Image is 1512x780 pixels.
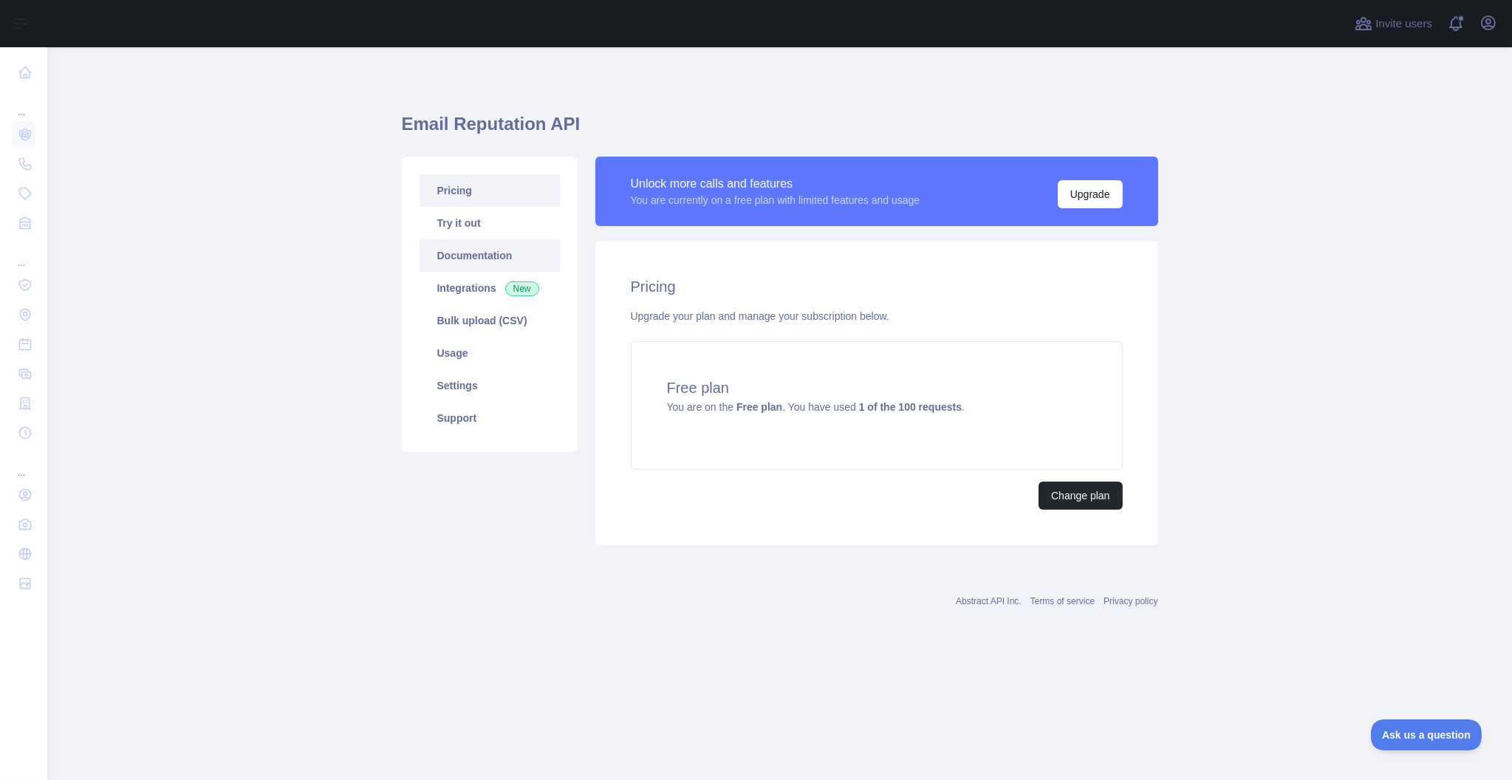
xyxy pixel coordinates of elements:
div: ... [12,449,35,479]
span: New [505,281,539,296]
div: ... [12,89,35,118]
a: Pricing [420,174,560,207]
h4: Free plan [667,377,1087,398]
a: Try it out [420,207,560,239]
iframe: Toggle Customer Support [1371,719,1482,750]
h1: Email Reputation API [402,112,1158,148]
strong: 1 of the 100 requests [859,401,962,413]
a: Usage [420,337,560,369]
a: Terms of service [1030,596,1095,606]
a: Documentation [420,239,560,272]
div: Unlock more calls and features [631,175,920,193]
button: Upgrade [1058,180,1123,208]
span: Invite users [1375,16,1432,32]
h2: Pricing [631,276,1123,297]
a: Integrations New [420,272,560,304]
a: Bulk upload (CSV) [420,304,560,337]
button: Change plan [1039,482,1122,510]
div: You are currently on a free plan with limited features and usage [631,193,920,208]
span: You are on the . You have used . [667,401,965,413]
strong: Free plan [736,401,782,413]
button: Invite users [1352,12,1435,35]
a: Support [420,402,560,434]
a: Abstract API Inc. [956,596,1022,606]
a: Privacy policy [1104,596,1157,606]
div: Upgrade your plan and manage your subscription below. [631,309,1123,324]
div: ... [12,239,35,269]
a: Settings [420,369,560,402]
